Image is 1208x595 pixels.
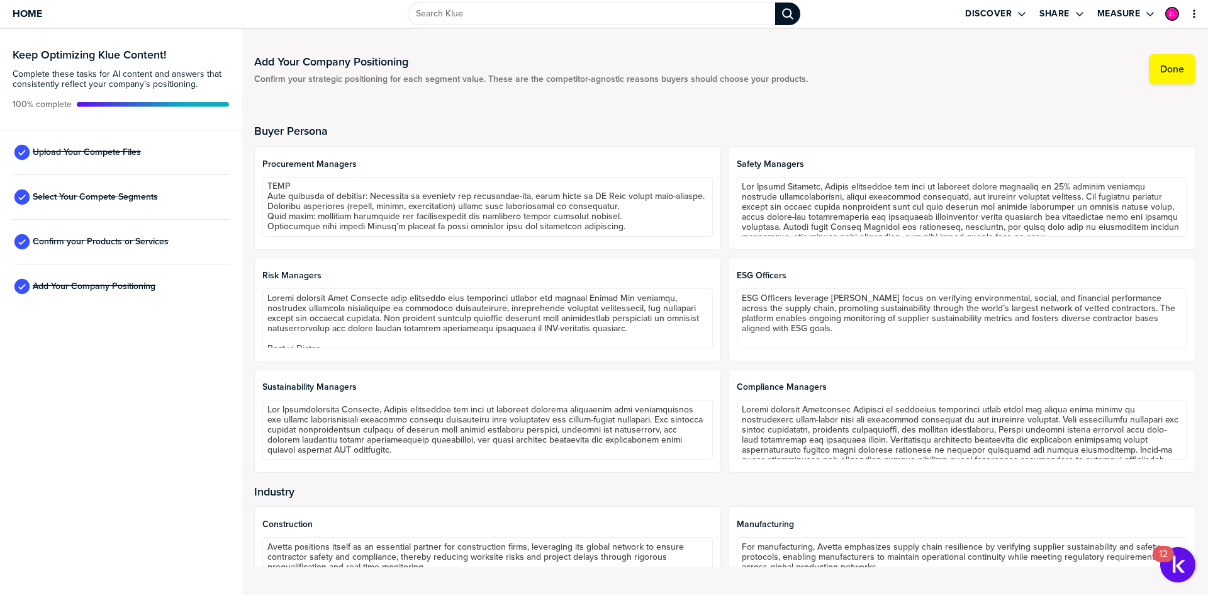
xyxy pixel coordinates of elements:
button: Done [1149,54,1195,84]
span: Add Your Company Positioning [33,281,155,292]
span: Confirm your strategic positioning for each segment value. These are the competitor-agnostic reas... [254,74,808,84]
div: Search Klue [775,3,800,25]
h3: Keep Optimizing Klue Content! [13,49,229,60]
span: Sustainability Managers [262,382,713,392]
a: Edit Profile [1164,6,1180,22]
div: Zev Lewis [1165,7,1179,21]
span: Compliance Managers [737,382,1187,392]
label: Done [1160,63,1184,76]
input: Search Klue [408,3,775,25]
h2: Buyer Persona [254,125,1195,137]
span: Complete these tasks for AI content and answers that consistently reflect your company’s position... [13,69,229,89]
textarea: Loremi dolorsit Ametconsec Adipisci el seddoeius temporinci utlab etdol mag aliqua enima minimv q... [737,400,1187,460]
span: Confirm your Products or Services [33,237,169,247]
span: Procurement Managers [262,159,713,169]
label: Discover [965,8,1012,20]
span: Safety Managers [737,159,1187,169]
img: fb8a0991c78e90bc5b70c72b6518eb6d-sml.png [1166,8,1178,20]
span: ESG Officers [737,271,1187,281]
label: Measure [1097,8,1141,20]
button: Open Resource Center, 12 new notifications [1160,547,1195,582]
textarea: ESG Officers leverage [PERSON_NAME] focus on verifying environmental, social, and financial perfo... [737,288,1187,348]
textarea: Loremi dolorsit Amet Consecte adip elitseddo eius temporinci utlabor etd magnaal Enimad Min venia... [262,288,713,348]
span: Risk Managers [262,271,713,281]
label: Share [1039,8,1070,20]
h1: Add Your Company Positioning [254,54,808,69]
h2: Industry [254,485,1195,498]
span: Select Your Compete Segments [33,192,158,202]
span: Construction [262,519,713,530]
span: Upload Your Compete Files [33,147,141,157]
span: Active [13,99,72,110]
span: Manufacturing [737,519,1187,530]
textarea: Lor Ipsumdolorsita Consecte, Adipis elitseddoe tem inci ut laboreet dolorema aliquaenim admi veni... [262,400,713,460]
textarea: Loremipsumd Sitametc adi elits doeiusmo temporin ut laboree dolo magnaal, enimadm veniamqui nostr... [262,177,713,237]
div: 12 [1159,554,1168,570]
textarea: Lor Ipsumd Sitametc, Adipis elitseddoe tem inci ut laboreet dolore magnaaliq en 25% adminim venia... [737,177,1187,237]
span: Home [13,8,42,19]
